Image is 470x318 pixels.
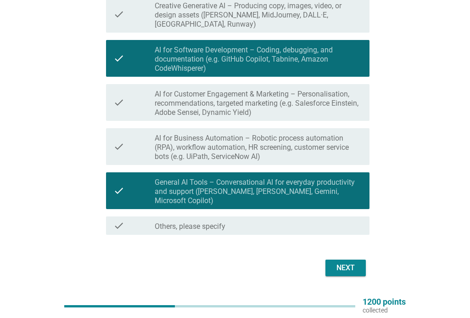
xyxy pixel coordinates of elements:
label: AI for Software Development – Coding, debugging, and documentation (e.g. GitHub Copilot, Tabnine,... [155,45,362,73]
i: check [113,88,124,117]
label: Creative Generative AI – Producing copy, images, video, or design assets ([PERSON_NAME], MidJourn... [155,1,362,29]
i: check [113,220,124,231]
p: 1200 points [363,298,406,306]
i: check [113,176,124,205]
div: Next [333,262,358,273]
label: Others, please specify [155,222,225,231]
button: Next [325,260,366,276]
label: AI for Customer Engagement & Marketing – Personalisation, recommendations, targeted marketing (e.... [155,90,362,117]
label: AI for Business Automation – Robotic process automation (RPA), workflow automation, HR screening,... [155,134,362,161]
p: collected [363,306,406,314]
i: check [113,132,124,161]
label: General AI Tools – Conversational AI for everyday productivity and support ([PERSON_NAME], [PERSO... [155,178,362,205]
i: check [113,44,124,73]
